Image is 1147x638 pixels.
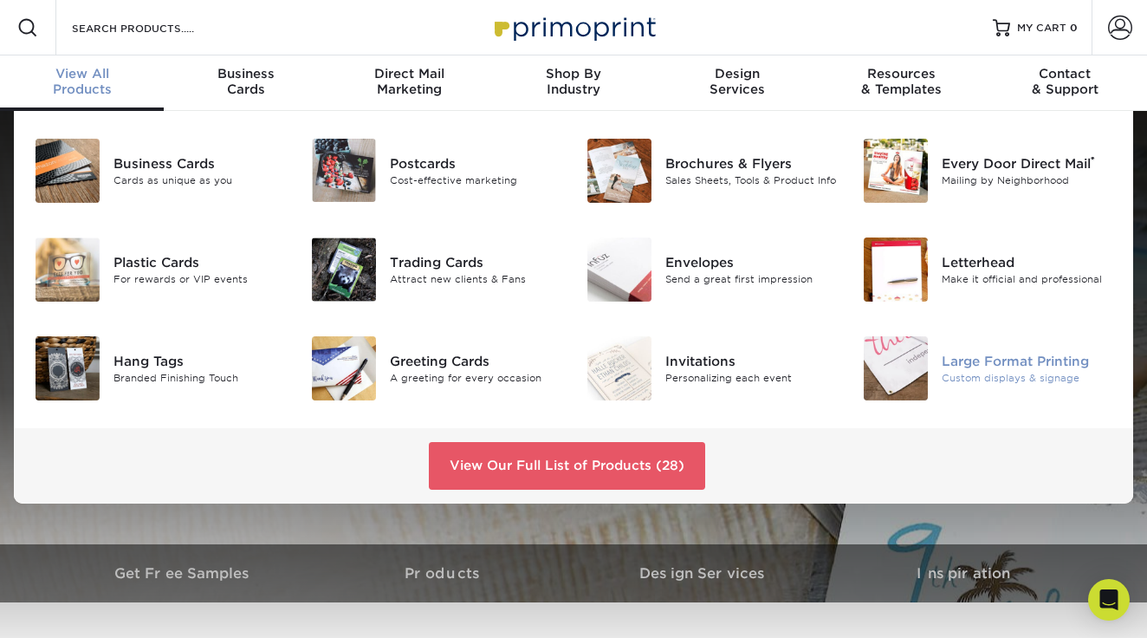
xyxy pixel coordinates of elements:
div: Cost-effective marketing [390,173,561,187]
div: Brochures & Flyers [665,154,836,173]
span: MY CART [1017,21,1066,36]
div: For rewards or VIP events [113,272,284,287]
img: Business Cards [36,139,100,203]
img: Letterhead [864,238,928,302]
img: Primoprint [487,9,660,46]
img: Brochures & Flyers [587,139,651,203]
span: Business [164,66,327,81]
div: Sales Sheets, Tools & Product Info [665,173,836,188]
a: Large Format Printing Large Format Printing Custom displays & signage [863,329,1113,407]
div: Send a great first impression [665,272,836,287]
span: Direct Mail [327,66,491,81]
div: Business Cards [113,154,284,173]
a: Brochures & Flyers Brochures & Flyers Sales Sheets, Tools & Product Info [586,132,837,210]
sup: ® [1091,153,1095,166]
span: Design [656,66,820,81]
div: Letterhead [942,253,1112,272]
img: Every Door Direct Mail [864,139,928,203]
img: Postcards [312,139,376,202]
a: Every Door Direct Mail Every Door Direct Mail® Mailing by Neighborhood [863,132,1113,210]
span: 0 [1070,22,1078,34]
img: Plastic Cards [36,238,100,302]
div: Postcards [390,153,561,173]
div: Cards as unique as you [113,173,284,188]
a: Postcards Postcards Cost-effective marketing [311,132,561,209]
a: Resources& Templates [820,55,983,111]
div: Open Intercom Messenger [1088,579,1130,621]
img: Large Format Printing [864,336,928,400]
a: Business Cards Business Cards Cards as unique as you [35,132,285,210]
div: Custom displays & signage [942,371,1112,386]
div: Marketing [327,66,491,97]
div: Mailing by Neighborhood [942,173,1112,188]
div: Envelopes [665,253,836,272]
a: DesignServices [656,55,820,111]
a: Direct MailMarketing [327,55,491,111]
a: Plastic Cards Plastic Cards For rewards or VIP events [35,231,285,309]
div: & Support [983,66,1147,97]
div: Attract new clients & Fans [390,272,561,287]
a: BusinessCards [164,55,327,111]
div: Trading Cards [390,253,561,272]
div: Hang Tags [113,352,284,371]
img: Hang Tags [36,336,100,400]
input: SEARCH PRODUCTS..... [70,17,239,38]
a: Greeting Cards Greeting Cards A greeting for every occasion [311,329,561,407]
a: Invitations Invitations Personalizing each event [586,329,837,407]
div: Cards [164,66,327,97]
div: Plastic Cards [113,253,284,272]
a: View Our Full List of Products (28) [429,442,705,489]
div: Greeting Cards [390,352,561,371]
div: Branded Finishing Touch [113,371,284,386]
img: Greeting Cards [312,336,376,400]
img: Trading Cards [312,238,376,302]
a: Trading Cards Trading Cards Attract new clients & Fans [311,231,561,309]
div: Make it official and professional [942,272,1112,287]
img: Invitations [587,336,651,400]
span: Shop By [491,66,655,81]
a: Hang Tags Hang Tags Branded Finishing Touch [35,329,285,407]
a: Shop ByIndustry [491,55,655,111]
div: Personalizing each event [665,371,836,386]
a: Letterhead Letterhead Make it official and professional [863,231,1113,309]
a: Contact& Support [983,55,1147,111]
img: Envelopes [587,238,651,302]
div: Services [656,66,820,97]
div: A greeting for every occasion [390,371,561,386]
div: Large Format Printing [942,352,1112,371]
div: Invitations [665,352,836,371]
div: Every Door Direct Mail [942,154,1112,173]
span: Contact [983,66,1147,81]
div: Industry [491,66,655,97]
a: Envelopes Envelopes Send a great first impression [586,231,837,309]
span: Resources [820,66,983,81]
div: & Templates [820,66,983,97]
